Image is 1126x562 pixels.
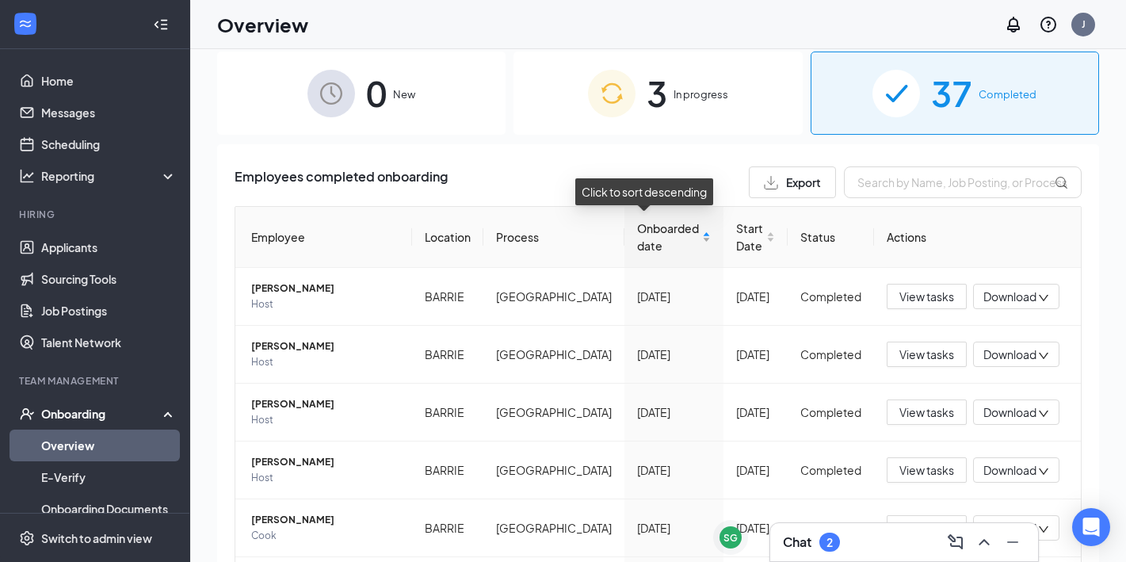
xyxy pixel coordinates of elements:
a: Scheduling [41,128,177,160]
a: E-Verify [41,461,177,493]
div: Hiring [19,208,174,221]
td: BARRIE [412,268,483,326]
h1: Overview [217,11,308,38]
button: View tasks [887,342,967,367]
div: Onboarding [41,406,163,422]
svg: Analysis [19,168,35,184]
span: [PERSON_NAME] [251,454,399,470]
span: Host [251,470,399,486]
div: [DATE] [637,461,711,479]
input: Search by Name, Job Posting, or Process [844,166,1082,198]
div: Completed [800,403,861,421]
div: Completed [800,288,861,305]
a: Talent Network [41,327,177,358]
td: [GEOGRAPHIC_DATA] [483,442,624,499]
h3: Chat [783,533,811,551]
button: View tasks [887,284,967,309]
td: [GEOGRAPHIC_DATA] [483,384,624,442]
span: Cook [251,528,399,544]
span: Download [983,404,1036,421]
div: SG [723,531,738,545]
th: Process [483,207,624,268]
div: [DATE] [637,346,711,363]
button: View tasks [887,400,967,425]
div: [DATE] [637,288,711,305]
td: BARRIE [412,326,483,384]
span: down [1038,524,1049,535]
div: [DATE] [637,519,711,537]
div: [DATE] [736,519,775,537]
div: Completed [800,519,861,537]
span: [PERSON_NAME] [251,396,399,412]
button: View tasks [887,457,967,483]
th: Start Date [723,207,788,268]
div: [DATE] [736,461,775,479]
span: New [393,86,415,102]
span: View tasks [899,346,954,363]
td: [GEOGRAPHIC_DATA] [483,268,624,326]
span: Start Date [736,220,763,254]
div: Reporting [41,168,177,184]
svg: ComposeMessage [946,533,965,552]
svg: Notifications [1004,15,1023,34]
td: [GEOGRAPHIC_DATA] [483,499,624,557]
div: Completed [800,346,861,363]
span: Host [251,354,399,370]
span: down [1038,466,1049,477]
span: View tasks [899,461,954,479]
svg: QuestionInfo [1039,15,1058,34]
div: 2 [826,536,833,549]
div: [DATE] [736,346,775,363]
a: Onboarding Documents [41,493,177,525]
button: ComposeMessage [943,530,968,555]
button: Minimize [1000,530,1025,555]
div: [DATE] [736,288,775,305]
span: Completed [979,86,1036,102]
span: In progress [674,86,728,102]
span: 37 [931,66,972,120]
span: 3 [647,66,667,120]
span: [PERSON_NAME] [251,338,399,354]
span: Download [983,346,1036,363]
svg: UserCheck [19,406,35,422]
div: [DATE] [637,403,711,421]
div: Open Intercom Messenger [1072,508,1110,546]
a: Job Postings [41,295,177,327]
td: BARRIE [412,384,483,442]
span: View tasks [899,403,954,421]
div: J [1082,17,1086,31]
th: Actions [874,207,1081,268]
span: Download [983,289,1036,305]
span: down [1038,292,1049,304]
span: View tasks [899,288,954,305]
a: Messages [41,97,177,128]
button: ChevronUp [971,530,997,555]
span: Download [983,520,1036,537]
span: Host [251,412,399,428]
span: [PERSON_NAME] [251,512,399,528]
span: View tasks [899,519,954,537]
div: Click to sort descending [575,178,713,205]
div: Completed [800,461,861,479]
span: Download [983,462,1036,479]
span: Export [786,177,821,188]
span: down [1038,408,1049,419]
td: BARRIE [412,499,483,557]
svg: Settings [19,530,35,546]
span: Employees completed onboarding [235,166,448,198]
a: Applicants [41,231,177,263]
a: Sourcing Tools [41,263,177,295]
span: down [1038,350,1049,361]
td: [GEOGRAPHIC_DATA] [483,326,624,384]
div: Team Management [19,374,174,388]
td: BARRIE [412,442,483,499]
button: Export [749,166,836,198]
svg: Collapse [153,17,169,32]
span: Host [251,296,399,312]
button: View tasks [887,515,967,541]
th: Employee [235,207,412,268]
th: Status [788,207,874,268]
svg: ChevronUp [975,533,994,552]
span: Onboarded date [637,220,699,254]
div: Switch to admin view [41,530,152,546]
